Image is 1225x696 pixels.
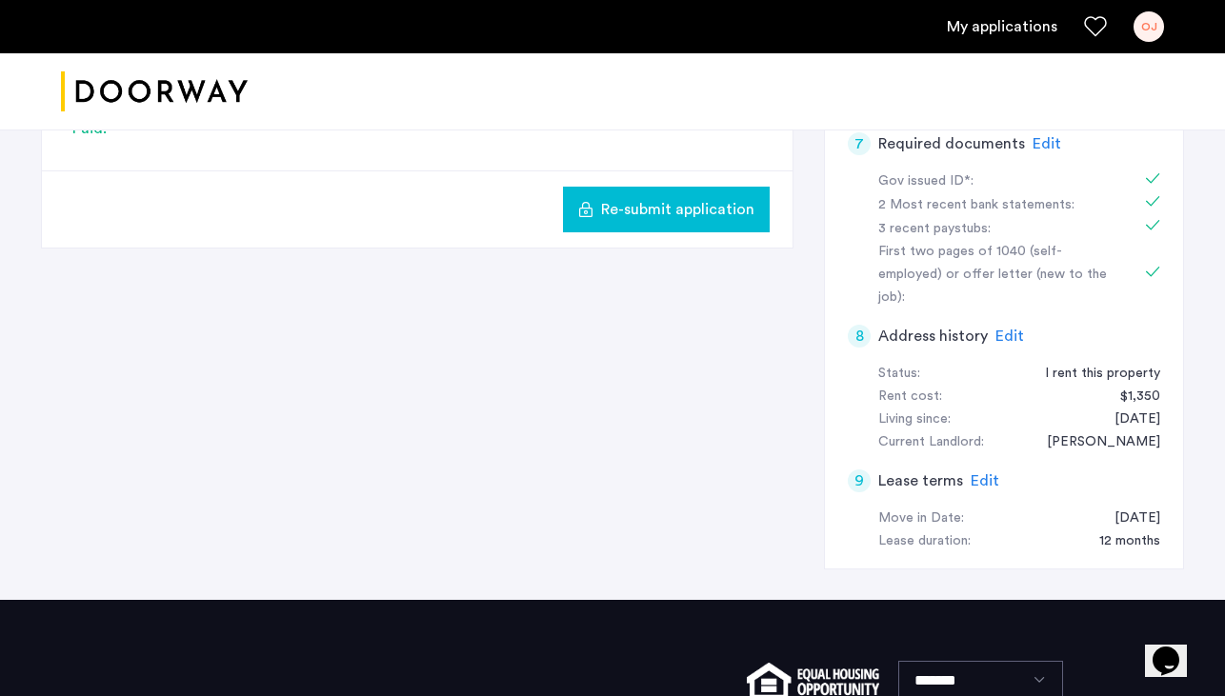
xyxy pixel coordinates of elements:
[878,218,1118,241] div: 3 recent paystubs:
[1080,530,1160,553] div: 12 months
[1101,386,1160,408] div: $1,350
[848,132,871,155] div: 7
[1033,136,1061,151] span: Edit
[61,56,248,128] a: Cazamio logo
[1095,507,1160,530] div: 09/01/2025
[848,325,871,348] div: 8
[563,187,770,232] button: button
[601,198,754,221] span: Re-submit application
[1134,11,1164,42] div: OJ
[878,325,988,348] h5: Address history
[947,15,1057,38] a: My application
[878,363,920,386] div: Status:
[878,507,964,530] div: Move in Date:
[61,56,248,128] img: logo
[1026,363,1160,386] div: I rent this property
[878,132,1025,155] h5: Required documents
[1145,620,1206,677] iframe: chat widget
[1095,408,1160,431] div: 09/01/2024
[1028,431,1160,454] div: Saul
[1084,15,1107,38] a: Favorites
[878,241,1118,309] div: First two pages of 1040 (self-employed) or offer letter (new to the job):
[878,386,942,408] div: Rent cost:
[878,408,951,431] div: Living since:
[878,170,1118,193] div: Gov issued ID*:
[878,431,984,454] div: Current Landlord:
[848,469,871,492] div: 9
[971,473,999,488] span: Edit
[995,328,1024,344] span: Edit
[878,530,971,553] div: Lease duration:
[878,469,963,492] h5: Lease terms
[878,194,1118,217] div: 2 Most recent bank statements:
